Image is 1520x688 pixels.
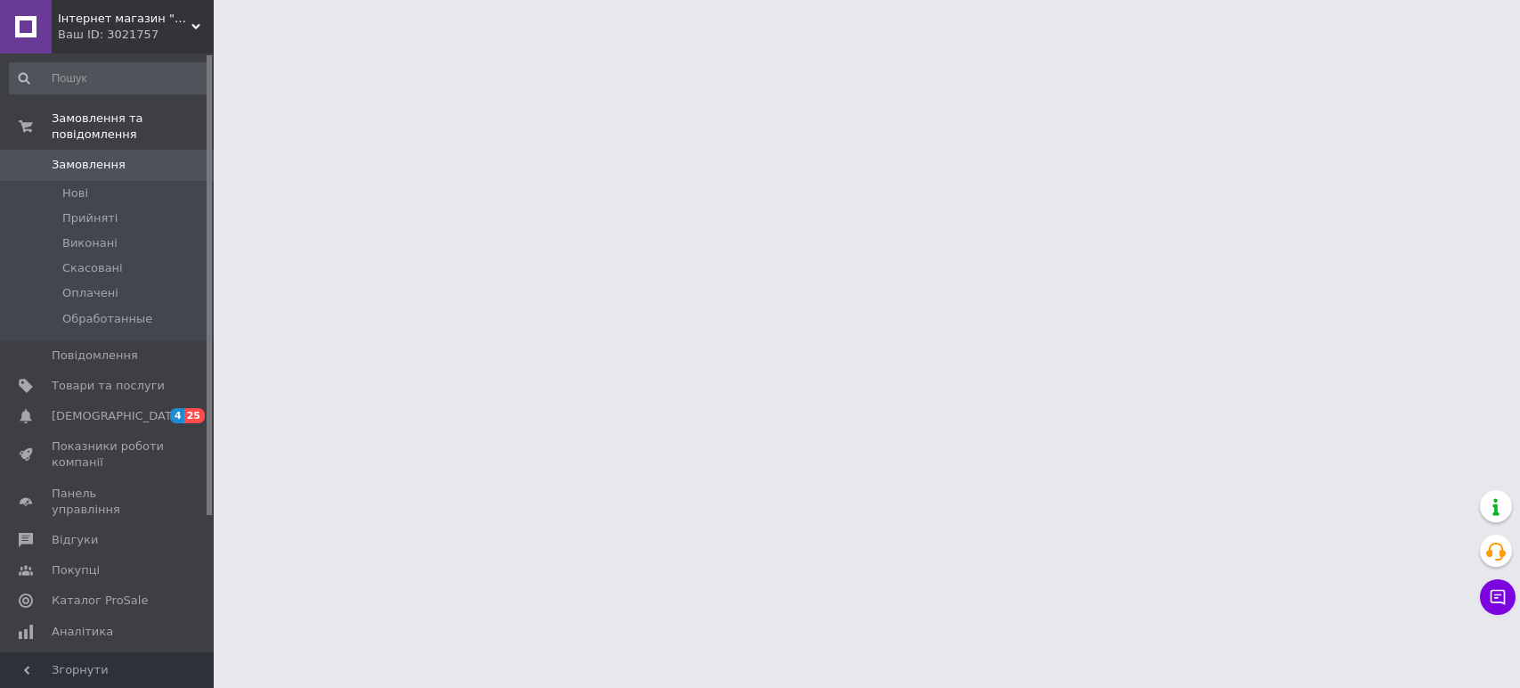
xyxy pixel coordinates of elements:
span: Панель управління [52,486,165,518]
span: Повідомлення [52,348,138,364]
span: Товари та послуги [52,378,165,394]
span: Замовлення [52,157,126,173]
span: 25 [184,408,205,423]
span: Виконані [62,235,118,251]
span: Аналітика [52,624,113,640]
input: Пошук [9,62,209,94]
span: [DEMOGRAPHIC_DATA] [52,408,183,424]
span: Прийняті [62,210,118,226]
span: Інтернет магазин "ШурупКо" [58,11,191,27]
button: Чат з покупцем [1480,579,1516,615]
span: Покупці [52,562,100,578]
span: Обработанные [62,311,152,327]
span: Каталог ProSale [52,593,148,609]
span: Нові [62,185,88,201]
div: Ваш ID: 3021757 [58,27,214,43]
span: Відгуки [52,532,98,548]
span: 4 [170,408,184,423]
span: Оплачені [62,285,118,301]
span: Показники роботи компанії [52,438,165,471]
span: Скасовані [62,260,123,276]
span: Замовлення та повідомлення [52,111,214,143]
